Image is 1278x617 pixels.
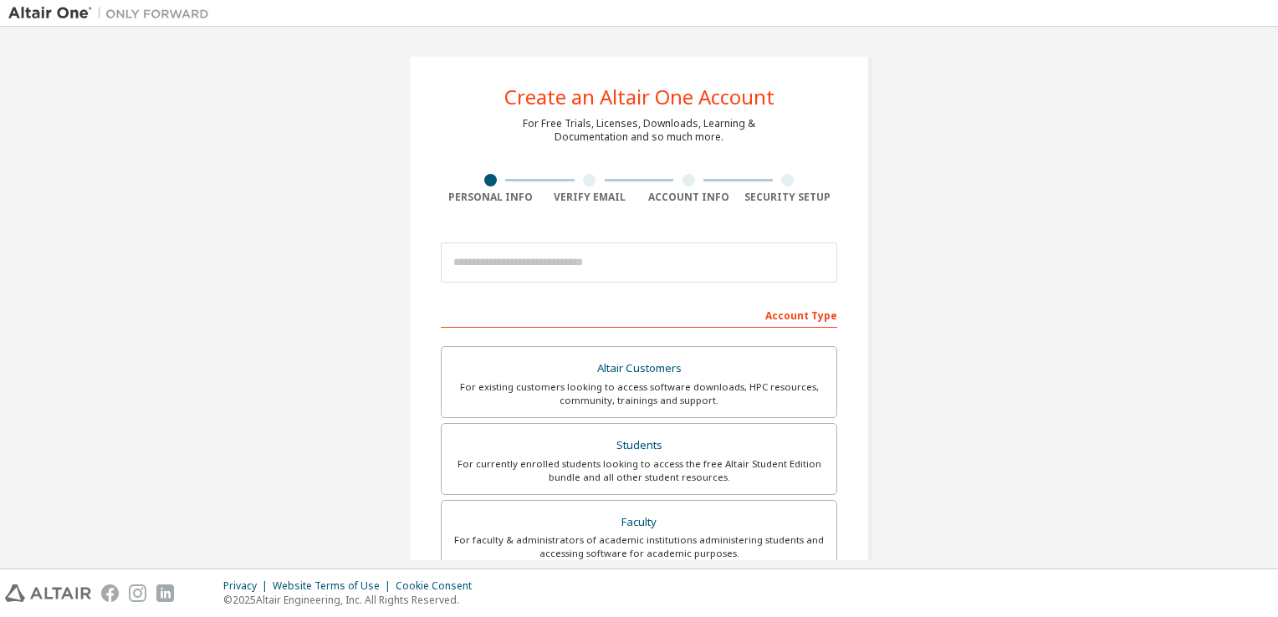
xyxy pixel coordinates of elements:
div: Verify Email [540,191,640,204]
div: Privacy [223,579,273,593]
div: Website Terms of Use [273,579,396,593]
p: © 2025 Altair Engineering, Inc. All Rights Reserved. [223,593,482,607]
div: For currently enrolled students looking to access the free Altair Student Edition bundle and all ... [452,457,826,484]
div: Personal Info [441,191,540,204]
div: Cookie Consent [396,579,482,593]
img: instagram.svg [129,584,146,602]
div: For Free Trials, Licenses, Downloads, Learning & Documentation and so much more. [523,117,755,144]
div: For existing customers looking to access software downloads, HPC resources, community, trainings ... [452,380,826,407]
img: linkedin.svg [156,584,174,602]
div: Students [452,434,826,457]
div: Create an Altair One Account [504,87,774,107]
div: Account Type [441,301,837,328]
img: facebook.svg [101,584,119,602]
div: Faculty [452,511,826,534]
img: altair_logo.svg [5,584,91,602]
img: Altair One [8,5,217,22]
div: For faculty & administrators of academic institutions administering students and accessing softwa... [452,533,826,560]
div: Altair Customers [452,357,826,380]
div: Account Info [639,191,739,204]
div: Security Setup [739,191,838,204]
